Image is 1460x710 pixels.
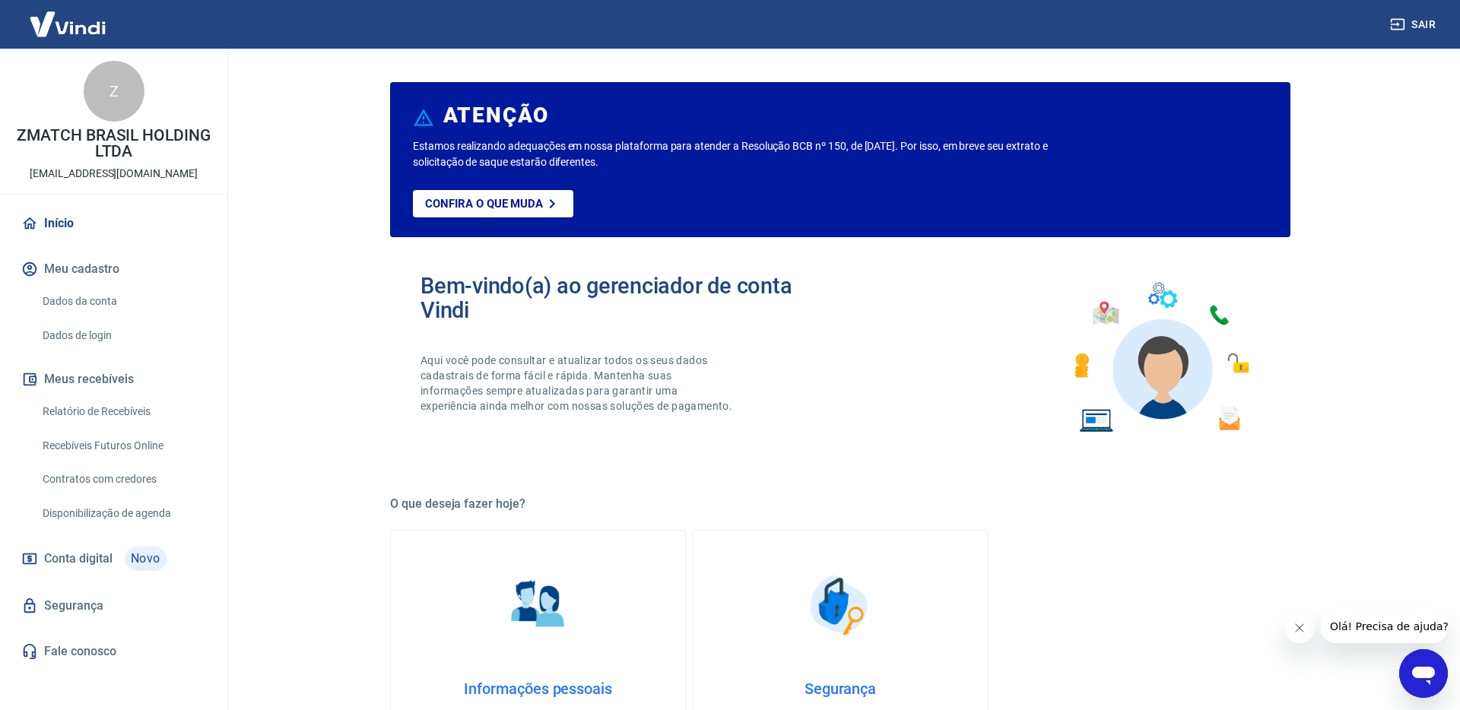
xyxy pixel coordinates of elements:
[500,567,576,643] img: Informações pessoais
[12,128,215,160] p: ZMATCH BRASIL HOLDING LTDA
[36,320,209,351] a: Dados de login
[802,567,878,643] img: Segurança
[1399,649,1448,698] iframe: Botão para abrir a janela de mensagens
[18,252,209,286] button: Meu cadastro
[18,540,209,577] a: Conta digitalNovo
[415,680,661,698] h4: Informações pessoais
[421,353,735,414] p: Aqui você pode consultar e atualizar todos os seus dados cadastrais de forma fácil e rápida. Mant...
[18,1,117,47] img: Vindi
[30,166,198,182] p: [EMAIL_ADDRESS][DOMAIN_NAME]
[18,635,209,668] a: Fale conosco
[36,396,209,427] a: Relatório de Recebíveis
[390,496,1290,512] h5: O que deseja fazer hoje?
[125,547,167,571] span: Novo
[36,430,209,461] a: Recebíveis Futuros Online
[9,11,128,23] span: Olá! Precisa de ajuda?
[36,498,209,529] a: Disponibilização de agenda
[413,138,1097,170] p: Estamos realizando adequações em nossa plataforma para atender a Resolução BCB nº 150, de [DATE]....
[36,464,209,495] a: Contratos com credores
[425,197,543,211] p: Confira o que muda
[1284,613,1315,643] iframe: Fechar mensagem
[18,363,209,396] button: Meus recebíveis
[1061,274,1260,442] img: Imagem de um avatar masculino com diversos icones exemplificando as funcionalidades do gerenciado...
[443,108,549,123] h6: ATENÇÃO
[18,207,209,240] a: Início
[18,589,209,623] a: Segurança
[1321,610,1448,643] iframe: Mensagem da empresa
[1387,11,1442,39] button: Sair
[36,286,209,317] a: Dados da conta
[413,190,573,217] a: Confira o que muda
[421,274,840,322] h2: Bem-vindo(a) ao gerenciador de conta Vindi
[717,680,963,698] h4: Segurança
[84,61,144,122] div: Z
[44,548,113,569] span: Conta digital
